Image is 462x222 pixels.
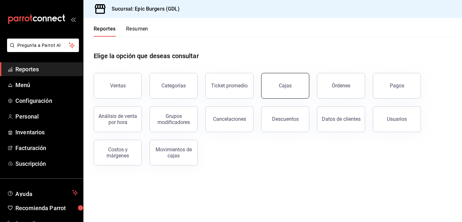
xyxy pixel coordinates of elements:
span: Personal [15,112,78,121]
span: Suscripción [15,159,78,168]
button: Movimientos de cajas [150,140,198,165]
button: Usuarios [373,106,421,132]
span: Menú [15,81,78,89]
div: Análisis de venta por hora [98,113,138,125]
div: Categorías [161,83,186,89]
a: Pregunta a Parrot AI [4,47,79,53]
button: open_drawer_menu [71,17,76,22]
span: Ayuda [15,189,70,197]
div: Movimientos de cajas [154,147,193,159]
button: Reportes [94,26,116,37]
div: Datos de clientes [322,116,361,122]
button: Resumen [126,26,148,37]
span: Configuración [15,96,78,105]
button: Grupos modificadores [150,106,198,132]
h3: Sucursal: Epic Burgers (GDL) [107,5,180,13]
a: Cajas [261,73,309,99]
button: Ventas [94,73,142,99]
div: Costos y márgenes [98,147,138,159]
span: Inventarios [15,128,78,137]
span: Reportes [15,65,78,74]
button: Análisis de venta por hora [94,106,142,132]
span: Recomienda Parrot [15,204,78,212]
span: Facturación [15,144,78,152]
button: Ticket promedio [205,73,253,99]
button: Descuentos [261,106,309,132]
div: Cancelaciones [213,116,246,122]
div: Órdenes [332,83,350,89]
button: Datos de clientes [317,106,365,132]
button: Costos y márgenes [94,140,142,165]
button: Cancelaciones [205,106,253,132]
button: Pagos [373,73,421,99]
button: Órdenes [317,73,365,99]
div: Ticket promedio [211,83,248,89]
button: Categorías [150,73,198,99]
div: Grupos modificadores [154,113,193,125]
span: Pregunta a Parrot AI [17,42,69,49]
div: Usuarios [387,116,407,122]
div: Pagos [390,83,404,89]
div: Ventas [110,83,126,89]
div: Cajas [279,82,292,90]
h1: Elige la opción que deseas consultar [94,51,199,61]
button: Pregunta a Parrot AI [7,39,79,52]
div: Descuentos [272,116,299,122]
div: navigation tabs [94,26,148,37]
